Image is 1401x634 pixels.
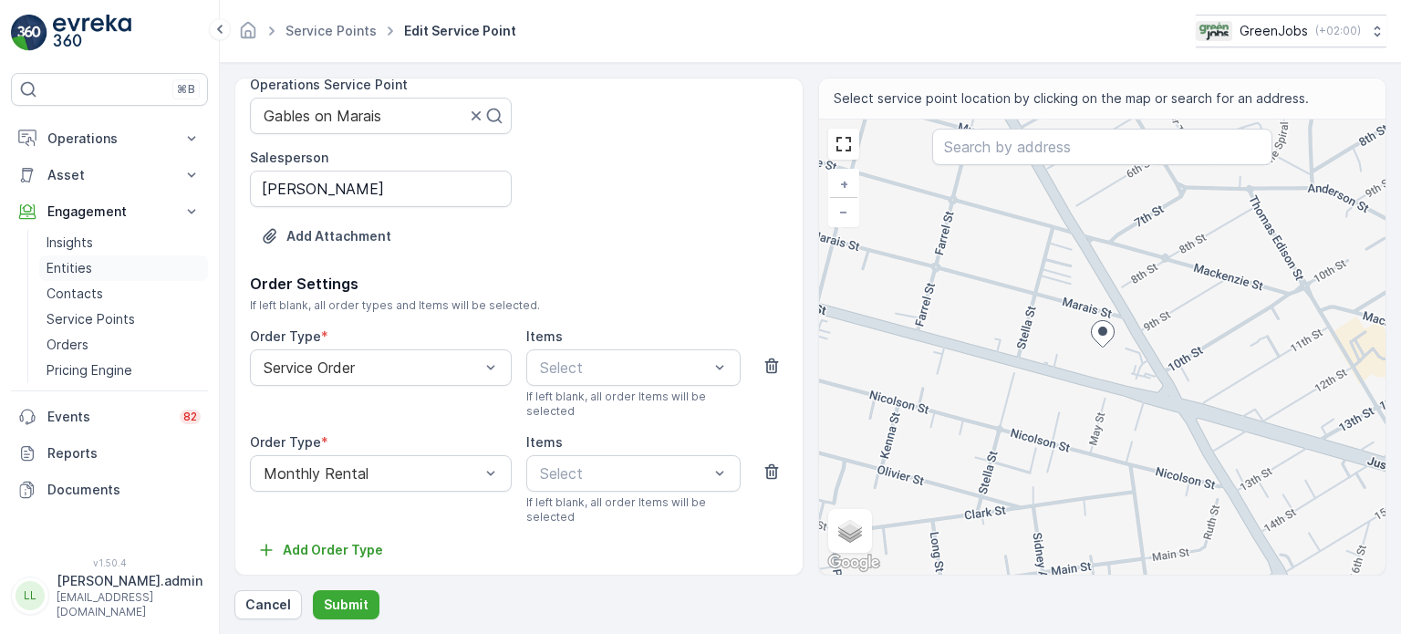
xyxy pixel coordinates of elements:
p: Insights [47,234,93,252]
a: Homepage [238,27,258,43]
a: Zoom Out [830,198,857,225]
p: Cancel [245,596,291,614]
span: v 1.50.4 [11,557,208,568]
a: Reports [11,435,208,472]
button: Asset [11,157,208,193]
p: ( +02:00 ) [1315,24,1361,38]
label: Items [526,328,563,344]
button: Submit [313,590,379,619]
p: [PERSON_NAME].admin [57,572,202,590]
span: − [839,203,848,219]
span: + [840,176,848,192]
p: Submit [324,596,368,614]
a: Events82 [11,399,208,435]
a: View Fullscreen [830,130,857,158]
button: LL[PERSON_NAME].admin[EMAIL_ADDRESS][DOMAIN_NAME] [11,572,208,619]
span: Select service point location by clicking on the map or search for an address. [834,89,1309,108]
input: Search by address [932,129,1272,165]
p: ⌘B [177,82,195,97]
p: Order Settings [250,273,788,295]
p: Pricing Engine [47,361,132,379]
p: Orders [47,336,88,354]
img: logo_light-DOdMpM7g.png [53,15,131,51]
p: Add Attachment [286,227,391,245]
label: Items [526,434,563,450]
a: Contacts [39,281,208,307]
a: Documents [11,472,208,508]
img: Google [824,551,884,575]
p: Entities [47,259,92,277]
a: Entities [39,255,208,281]
p: [EMAIL_ADDRESS][DOMAIN_NAME] [57,590,202,619]
p: GreenJobs [1240,22,1308,40]
button: Engagement [11,193,208,230]
p: Events [47,408,169,426]
a: Service Points [39,307,208,332]
a: Open this area in Google Maps (opens a new window) [824,551,884,575]
p: Operations [47,130,171,148]
p: Engagement [47,203,171,221]
p: Service Points [47,310,135,328]
p: Asset [47,166,171,184]
a: Service Points [285,23,377,38]
p: Select [540,463,709,484]
p: Select [540,357,709,379]
p: Contacts [47,285,103,303]
button: Cancel [234,590,302,619]
label: Order Type [250,434,321,450]
p: Documents [47,481,201,499]
p: Reports [47,444,201,463]
img: logo [11,15,47,51]
label: Salesperson [250,150,328,165]
span: If left blank, all order types and Items will be selected. [250,298,788,313]
p: 82 [183,410,197,424]
a: Insights [39,230,208,255]
button: Operations [11,120,208,157]
label: Order Type [250,328,321,344]
label: Operations Service Point [250,77,408,92]
button: Add Order Type [250,539,390,561]
button: Upload File [250,222,402,251]
p: Add Order Type [283,541,383,559]
a: Zoom In [830,171,857,198]
span: Edit Service Point [400,22,520,40]
span: If left blank, all order Items will be selected [526,390,741,419]
span: If left blank, all order Items will be selected [526,495,741,525]
a: Layers [830,511,870,551]
div: LL [16,581,45,610]
a: Orders [39,332,208,358]
a: Pricing Engine [39,358,208,383]
button: GreenJobs(+02:00) [1196,15,1386,47]
img: Green_Jobs_Logo.png [1196,21,1232,41]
